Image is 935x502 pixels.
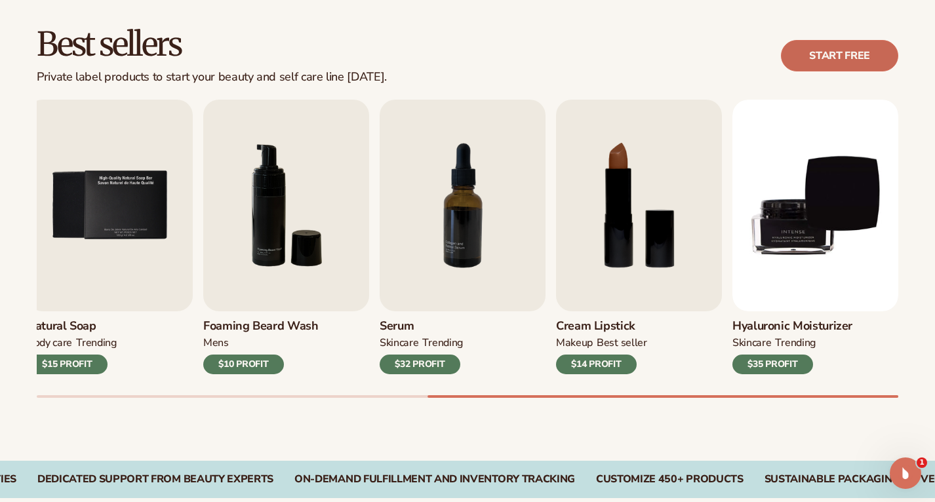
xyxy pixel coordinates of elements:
div: On-Demand Fulfillment and Inventory Tracking [294,473,575,486]
h3: Hyaluronic moisturizer [732,319,852,334]
div: CUSTOMIZE 450+ PRODUCTS [596,473,744,486]
a: 7 / 9 [380,100,546,374]
div: Dedicated Support From Beauty Experts [37,473,273,486]
div: Private label products to start your beauty and self care line [DATE]. [37,70,387,85]
a: 8 / 9 [556,100,722,374]
div: $32 PROFIT [380,355,460,374]
a: 6 / 9 [203,100,369,374]
div: $35 PROFIT [732,355,813,374]
a: 9 / 9 [732,100,898,374]
div: $15 PROFIT [27,355,108,374]
h3: Serum [380,319,463,334]
div: TRENDING [422,336,462,350]
div: $10 PROFIT [203,355,284,374]
div: BEST SELLER [597,336,647,350]
a: Start free [781,40,898,71]
h3: Foaming beard wash [203,319,319,334]
div: BODY Care [27,336,72,350]
div: $14 PROFIT [556,355,637,374]
h3: Cream Lipstick [556,319,647,334]
h3: Natural Soap [27,319,117,334]
div: SKINCARE [380,336,418,350]
span: 1 [917,457,927,468]
div: SKINCARE [732,336,771,350]
div: TRENDING [76,336,116,350]
a: 5 / 9 [27,100,193,374]
iframe: Intercom live chat [890,457,921,489]
div: mens [203,336,229,350]
h2: Best sellers [37,28,387,62]
div: SUSTAINABLE PACKAGING [765,473,900,486]
div: TRENDING [775,336,815,350]
div: MAKEUP [556,336,593,350]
